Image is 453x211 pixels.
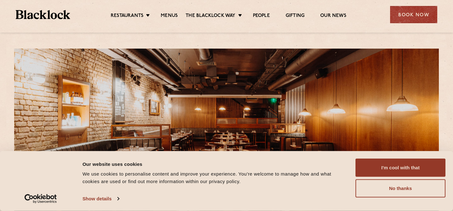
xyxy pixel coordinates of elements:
a: Restaurants [111,13,143,20]
img: BL_Textured_Logo-footer-cropped.svg [16,10,70,19]
a: Gifting [286,13,305,20]
a: Usercentrics Cookiebot - opens in a new window [13,194,68,203]
a: People [253,13,270,20]
a: The Blacklock Way [186,13,235,20]
a: Our News [320,13,346,20]
div: Book Now [390,6,437,23]
div: Our website uses cookies [82,160,348,168]
div: We use cookies to personalise content and improve your experience. You're welcome to manage how a... [82,170,348,185]
a: Menus [161,13,178,20]
a: Show details [82,194,119,203]
button: I'm cool with that [355,159,445,177]
button: No thanks [355,179,445,198]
